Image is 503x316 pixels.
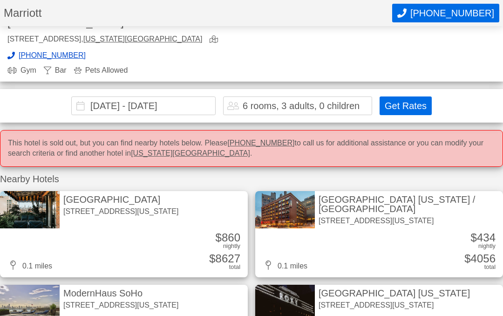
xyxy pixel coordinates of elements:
[74,67,128,74] div: Pets Allowed
[255,191,503,278] a: Hilton Garden Inn New York / Tribeca[GEOGRAPHIC_DATA] [US_STATE] / [GEOGRAPHIC_DATA][STREET_ADDRE...
[227,139,294,147] a: [PHONE_NUMBER]
[319,302,470,309] div: [STREET_ADDRESS][US_STATE]
[319,195,499,213] div: [GEOGRAPHIC_DATA] [US_STATE] / [GEOGRAPHIC_DATA]
[478,243,496,249] div: nightly
[131,149,250,157] a: [US_STATE][GEOGRAPHIC_DATA]
[71,96,216,115] input: Choose Dates
[7,6,244,28] h2: Sheraton Tribeca [US_STATE][GEOGRAPHIC_DATA]
[63,208,178,215] div: [STREET_ADDRESS][US_STATE]
[410,8,494,19] span: [PHONE_NUMBER]
[484,264,496,270] div: total
[209,253,240,264] div: 8627
[63,289,178,298] div: ModernHaus SoHo
[63,195,178,204] div: [GEOGRAPHIC_DATA]
[223,243,240,249] div: nightly
[210,35,222,44] a: view map
[319,289,470,298] div: [GEOGRAPHIC_DATA] [US_STATE]
[471,232,496,243] div: 434
[380,96,432,115] button: Get Rates
[216,232,240,243] div: 860
[319,217,499,225] div: [STREET_ADDRESS][US_STATE]
[7,67,36,74] div: Gym
[471,231,477,244] span: $
[7,35,202,44] div: [STREET_ADDRESS],
[392,4,499,22] button: Call
[4,7,392,19] h1: Marriott
[7,261,52,270] div: 0.1 miles
[464,253,496,264] div: 4056
[243,101,360,110] div: 6 rooms, 3 adults, 0 children
[216,231,222,244] span: $
[63,302,178,309] div: [STREET_ADDRESS][US_STATE]
[263,261,307,270] div: 0.1 miles
[255,191,315,228] img: Hilton Garden Inn New York / Tribeca
[464,252,470,265] span: $
[44,67,67,74] div: Bar
[19,52,86,59] span: [PHONE_NUMBER]
[229,264,240,270] div: total
[83,35,203,43] a: [US_STATE][GEOGRAPHIC_DATA]
[209,252,215,265] span: $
